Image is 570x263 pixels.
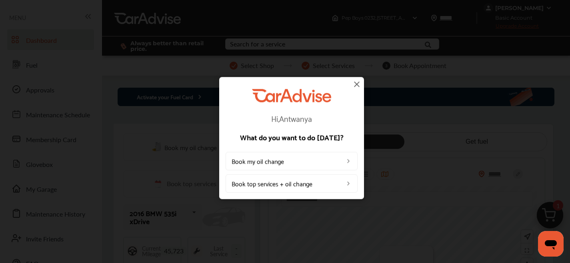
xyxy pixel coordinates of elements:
[538,231,564,257] iframe: Button to launch messaging window
[345,158,352,164] img: left_arrow_icon.0f472efe.svg
[226,133,358,141] p: What do you want to do [DATE]?
[252,89,331,102] img: CarAdvise Logo
[345,180,352,187] img: left_arrow_icon.0f472efe.svg
[226,174,358,193] a: Book top services + oil change
[352,79,362,89] img: close-icon.a004319c.svg
[226,152,358,170] a: Book my oil change
[226,114,358,122] p: Hi, Antwanya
